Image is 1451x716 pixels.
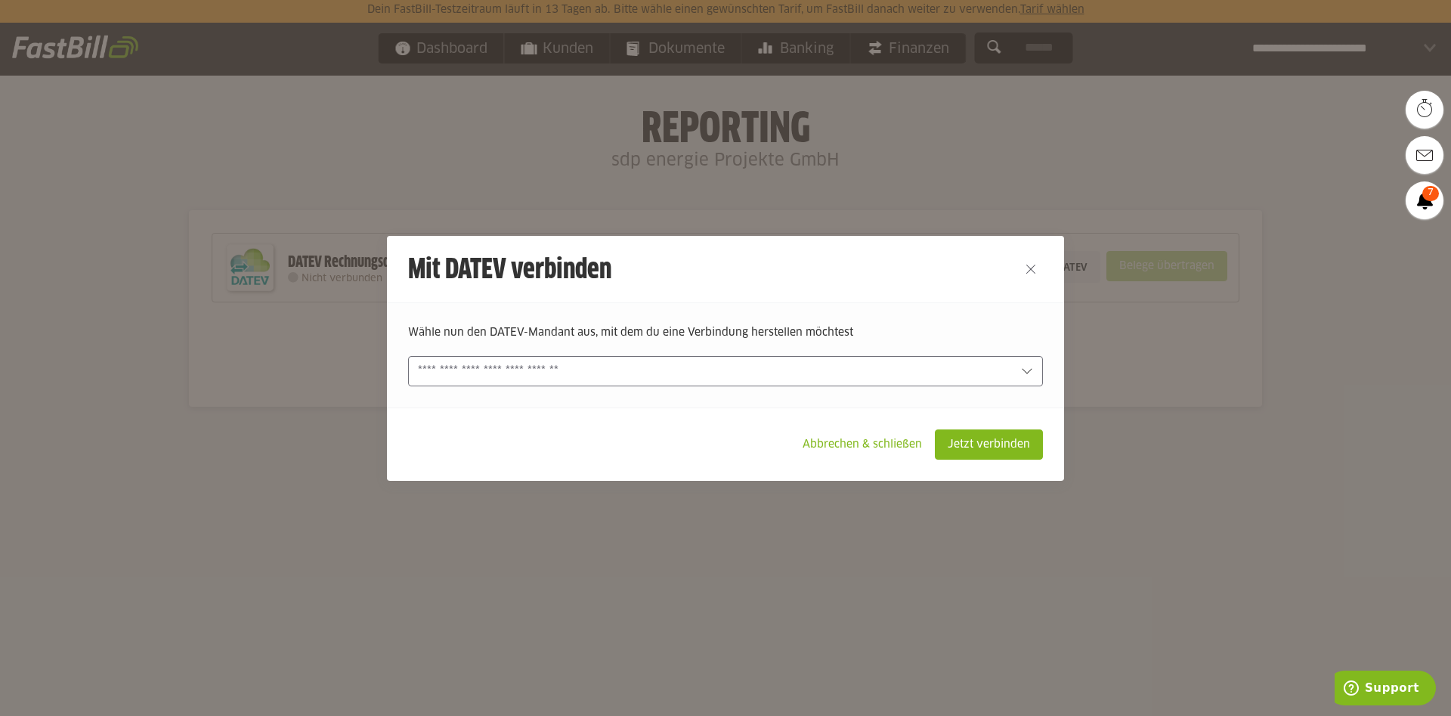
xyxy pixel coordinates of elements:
[935,429,1043,460] sl-button: Jetzt verbinden
[1406,181,1443,219] a: 7
[790,429,935,460] sl-button: Abbrechen & schließen
[408,324,1043,341] p: Wähle nun den DATEV-Mandant aus, mit dem du eine Verbindung herstellen möchtest
[1335,671,1436,708] iframe: Öffnet ein Widget, in dem Sie weitere Informationen finden
[1422,186,1439,201] span: 7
